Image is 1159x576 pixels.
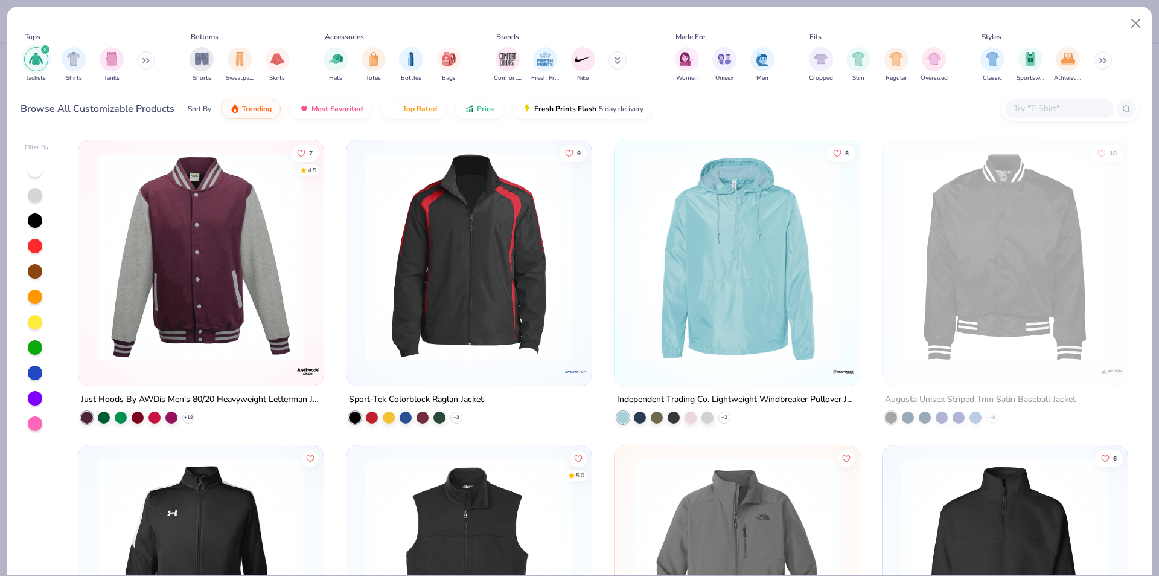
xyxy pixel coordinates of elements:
[814,52,828,66] img: Cropped Image
[391,104,400,114] img: TopRated.gif
[349,392,484,407] div: Sport-Tek Colorblock Raglan Jacket
[302,450,319,467] button: Like
[756,52,769,66] img: Men Image
[884,47,908,83] div: filter for Regular
[67,52,81,66] img: Shirts Image
[104,74,120,83] span: Tanks
[531,47,559,83] button: filter button
[1110,150,1117,156] span: 10
[579,152,800,361] img: 2fd5cb3b-6619-4e3d-8abe-26f566b07e7f
[62,47,86,83] div: filter for Shirts
[809,47,833,83] div: filter for Cropped
[100,47,124,83] div: filter for Tanks
[884,47,908,83] button: filter button
[809,31,822,42] div: Fits
[190,47,214,83] div: filter for Shorts
[456,99,503,119] button: Price
[852,74,864,83] span: Slim
[311,104,363,114] span: Most Favorited
[184,414,193,421] span: + 19
[226,47,254,83] button: filter button
[221,99,281,119] button: Trending
[230,104,240,114] img: trending.gif
[329,74,342,83] span: Hats
[362,47,386,83] button: filter button
[627,152,848,361] img: d38589a6-2d11-4fed-a57c-fb0a7ffc8b17
[437,47,461,83] div: filter for Bags
[399,47,423,83] button: filter button
[270,52,284,66] img: Skirts Image
[188,103,211,114] div: Sort By
[62,47,86,83] button: filter button
[494,74,522,83] span: Comfort Colors
[403,104,437,114] span: Top Rated
[1099,360,1123,384] img: Augusta logo
[571,47,595,83] div: filter for Nike
[362,47,386,83] div: filter for Totes
[675,47,699,83] button: filter button
[756,74,768,83] span: Men
[536,50,554,68] img: Fresh Prints Image
[195,52,209,66] img: Shorts Image
[675,31,706,42] div: Made For
[889,52,903,66] img: Regular Image
[846,47,870,83] button: filter button
[226,74,254,83] span: Sweatpants
[366,74,381,83] span: Totes
[559,144,587,161] button: Like
[675,47,699,83] div: filter for Women
[522,104,532,114] img: flash.gif
[191,31,219,42] div: Bottoms
[832,360,856,384] img: Independent Trading Co. logo
[329,52,343,66] img: Hats Image
[617,392,857,407] div: Independent Trading Co. Lightweight Windbreaker Pullover Jacket
[453,414,459,421] span: + 3
[399,47,423,83] div: filter for Bottles
[1054,74,1082,83] span: Athleisure
[827,144,855,161] button: Like
[577,74,589,83] span: Nike
[846,47,870,83] div: filter for Slim
[921,74,948,83] span: Oversized
[571,47,595,83] button: filter button
[265,47,289,83] div: filter for Skirts
[577,150,581,156] span: 9
[721,414,727,421] span: + 2
[401,74,421,83] span: Bottles
[193,74,211,83] span: Shorts
[847,152,1068,361] img: 8852a48d-0409-42ef-bade-f6d6341e3dfd
[442,74,456,83] span: Bags
[599,102,643,116] span: 5 day delivery
[499,50,517,68] img: Comfort Colors Image
[442,52,455,66] img: Bags Image
[531,74,559,83] span: Fresh Prints
[980,47,1004,83] div: filter for Classic
[324,47,348,83] div: filter for Hats
[1061,52,1075,66] img: Athleisure Image
[921,47,948,83] button: filter button
[712,47,736,83] button: filter button
[1125,12,1148,35] button: Close
[838,450,855,467] button: Like
[680,52,694,66] img: Women Image
[712,47,736,83] div: filter for Unisex
[404,52,418,66] img: Bottles Image
[982,31,1001,42] div: Styles
[1054,47,1082,83] div: filter for Athleisure
[576,471,584,480] div: 5.0
[531,47,559,83] div: filter for Fresh Prints
[308,166,317,175] div: 4.5
[494,47,522,83] div: filter for Comfort Colors
[290,99,372,119] button: Most Favorited
[986,52,1000,66] img: Classic Image
[292,144,319,161] button: Like
[359,152,579,361] img: 8517fa80-9d47-4094-8b24-5a35fbdd2128
[570,450,587,467] button: Like
[382,99,446,119] button: Top Rated
[310,150,313,156] span: 7
[1091,144,1123,161] button: Like
[100,47,124,83] button: filter button
[296,360,320,384] img: Just Hoods By AWDis logo
[886,74,907,83] span: Regular
[989,414,995,421] span: + 8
